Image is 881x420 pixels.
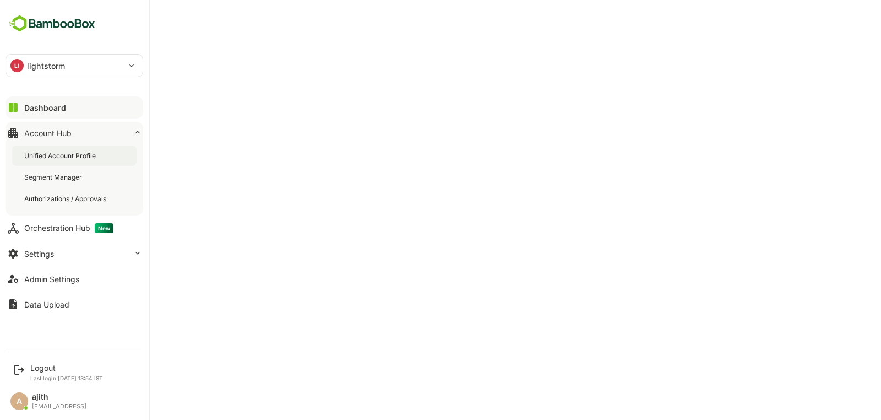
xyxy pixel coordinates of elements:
div: Settings [24,249,54,259]
div: A [10,392,28,410]
button: Orchestration HubNew [6,217,143,239]
div: ajith [32,392,86,402]
button: Data Upload [6,293,143,315]
button: Admin Settings [6,268,143,290]
div: Logout [30,363,103,373]
div: [EMAIL_ADDRESS] [32,403,86,410]
button: Settings [6,243,143,265]
div: Segment Manager [24,173,84,182]
p: lightstorm [27,60,65,72]
button: Dashboard [6,96,143,119]
div: Account Hub [24,128,72,138]
button: Account Hub [6,122,143,144]
div: Admin Settings [24,274,79,284]
div: Dashboard [24,103,66,112]
div: Authorizations / Approvals [24,194,108,203]
span: New [95,223,113,233]
div: LI [10,59,24,72]
div: Unified Account Profile [24,151,98,160]
p: Last login: [DATE] 13:54 IST [30,375,103,381]
div: LIlightstorm [6,55,143,77]
div: Data Upload [24,300,69,309]
img: BambooboxFullLogoMark.5f36c76dfaba33ec1ec1367b70bb1252.svg [6,13,99,34]
div: Orchestration Hub [24,223,113,233]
